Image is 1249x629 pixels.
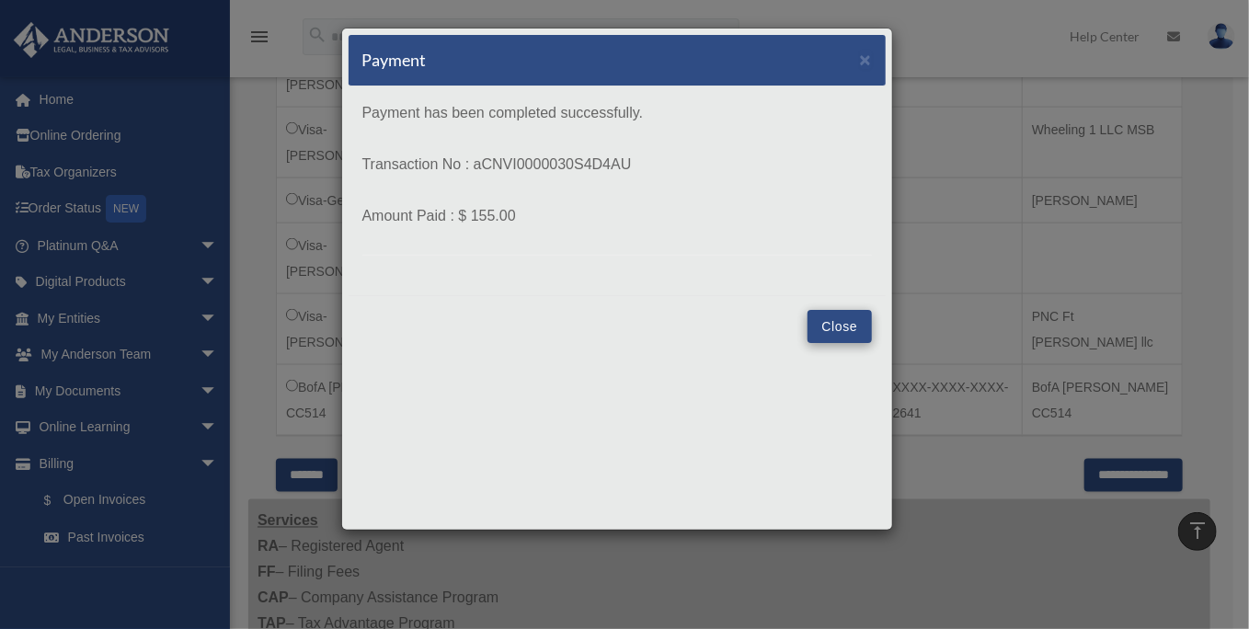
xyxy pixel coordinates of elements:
span: × [860,49,872,70]
p: Payment has been completed successfully. [362,100,872,126]
h5: Payment [362,49,427,72]
button: Close [808,310,871,343]
p: Transaction No : aCNVI0000030S4D4AU [362,152,872,177]
p: Amount Paid : $ 155.00 [362,203,872,229]
button: Close [860,50,872,69]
